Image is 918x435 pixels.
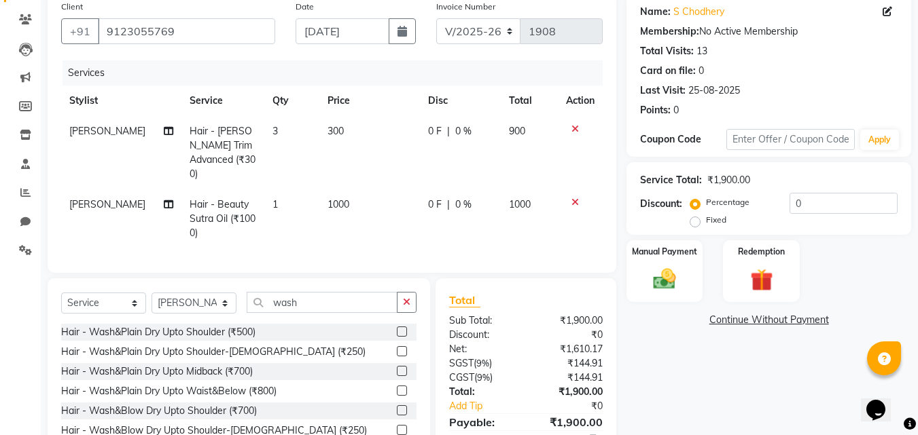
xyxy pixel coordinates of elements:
label: Date [296,1,314,13]
span: 3 [272,125,278,137]
div: ₹0 [541,399,614,413]
div: ₹1,900.00 [707,173,750,187]
div: Name: [640,5,671,19]
span: [PERSON_NAME] [69,125,145,137]
span: | [447,197,450,212]
div: ₹144.91 [526,371,613,385]
span: 300 [328,125,344,137]
div: Sub Total: [439,314,526,328]
div: Points: [640,103,671,117]
div: Discount: [439,328,526,342]
span: Hair - [PERSON_NAME] Trim Advanced (₹300) [190,125,255,180]
input: Enter Offer / Coupon Code [726,129,855,150]
div: Hair - Wash&Plain Dry Upto Shoulder-[DEMOGRAPHIC_DATA] (₹250) [61,345,366,359]
div: ( ) [439,356,526,371]
div: Coupon Code [640,132,726,147]
div: Hair - Wash&Plain Dry Upto Midback (₹700) [61,364,253,379]
div: Net: [439,342,526,356]
a: S Chodhery [673,5,724,19]
div: Total Visits: [640,44,694,58]
a: Add Tip [439,399,540,413]
label: Invoice Number [436,1,495,13]
span: 0 % [455,197,472,212]
div: Total: [439,385,526,399]
span: [PERSON_NAME] [69,198,145,210]
th: Price [319,86,420,116]
span: 1000 [328,198,349,210]
div: 13 [696,44,707,58]
div: 0 [699,64,704,78]
th: Service [181,86,264,116]
div: ( ) [439,371,526,385]
div: No Active Membership [640,24,898,39]
span: 1 [272,198,278,210]
div: ₹1,900.00 [526,314,613,328]
a: Continue Without Payment [629,313,908,327]
input: Search by Name/Mobile/Email/Code [98,18,275,44]
span: 1000 [509,198,531,210]
span: 0 F [428,124,442,138]
div: Hair - Wash&Plain Dry Upto Waist&Below (₹800) [61,384,277,398]
div: Services [63,60,613,86]
button: Apply [860,130,899,150]
label: Client [61,1,83,13]
span: | [447,124,450,138]
div: ₹144.91 [526,356,613,371]
div: Payable: [439,414,526,430]
th: Total [501,86,559,116]
div: Hair - Wash&Blow Dry Upto Shoulder (₹700) [61,404,257,418]
div: Service Total: [640,173,702,187]
span: Total [449,293,480,307]
th: Stylist [61,86,181,116]
span: CGST [449,371,474,383]
span: Hair - Beauty Sutra Oil (₹1000) [190,198,255,239]
label: Redemption [738,246,785,258]
iframe: chat widget [861,381,904,421]
div: 25-08-2025 [688,83,740,98]
div: Last Visit: [640,83,686,98]
label: Percentage [706,196,749,208]
div: ₹1,900.00 [526,385,613,399]
div: ₹1,610.17 [526,342,613,356]
label: Fixed [706,214,726,226]
span: 9% [477,372,490,383]
img: _cash.svg [646,266,683,292]
th: Qty [264,86,319,116]
span: 9% [476,358,489,368]
label: Manual Payment [632,246,697,258]
div: 0 [673,103,679,117]
div: Discount: [640,197,682,211]
div: Card on file: [640,64,696,78]
button: +91 [61,18,99,44]
input: Search or Scan [247,292,398,313]
div: Hair - Wash&Plain Dry Upto Shoulder (₹500) [61,325,255,339]
span: 0 F [428,197,442,212]
th: Disc [420,86,501,116]
div: ₹1,900.00 [526,414,613,430]
span: 0 % [455,124,472,138]
span: 900 [509,125,525,137]
span: SGST [449,357,474,369]
img: _gift.svg [743,266,780,294]
div: ₹0 [526,328,613,342]
th: Action [558,86,603,116]
div: Membership: [640,24,699,39]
